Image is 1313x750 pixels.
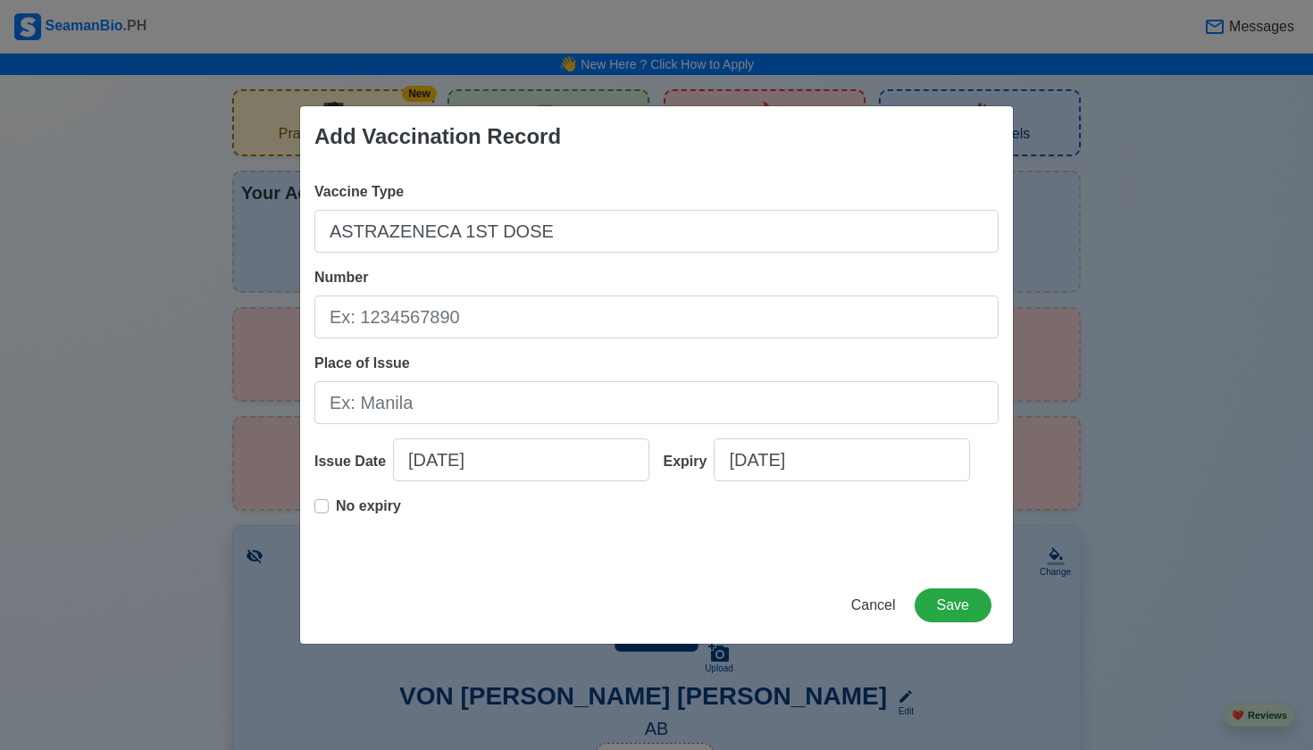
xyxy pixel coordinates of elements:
[314,121,561,153] div: Add Vaccination Record
[915,588,991,622] button: Save
[314,451,393,472] div: Issue Date
[336,496,401,517] p: No expiry
[314,270,368,285] span: Number
[314,355,410,371] span: Place of Issue
[314,381,999,424] input: Ex: Manila
[314,184,404,199] span: Vaccine Type
[840,588,907,622] button: Cancel
[664,451,715,472] div: Expiry
[851,597,896,612] span: Cancel
[314,210,999,253] input: Ex: Sinovac 1st Dose
[314,296,999,338] input: Ex: 1234567890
